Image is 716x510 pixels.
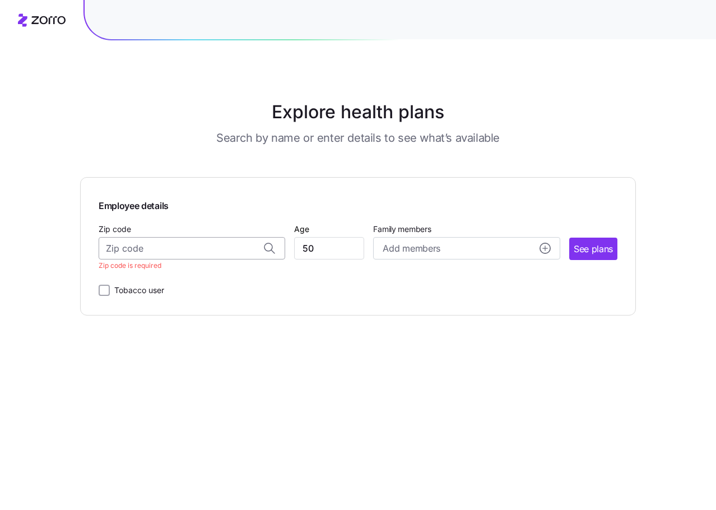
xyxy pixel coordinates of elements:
[216,130,500,146] h3: Search by name or enter details to see what’s available
[373,224,560,235] span: Family members
[540,243,551,254] svg: add icon
[574,242,613,256] span: See plans
[99,196,169,213] span: Employee details
[99,262,285,270] p: Zip code is required
[108,99,608,126] h1: Explore health plans
[383,242,440,256] span: Add members
[294,223,309,235] label: Age
[99,223,131,235] label: Zip code
[99,237,285,259] input: Zip code
[373,237,560,259] button: Add membersadd icon
[110,284,164,297] label: Tobacco user
[294,237,364,259] input: Age
[569,238,617,260] button: See plans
